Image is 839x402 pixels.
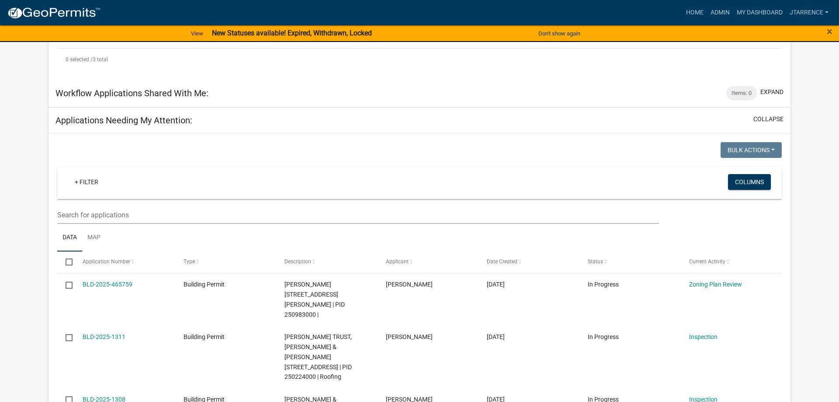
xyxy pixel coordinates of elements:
[83,259,130,265] span: Application Number
[212,29,372,37] strong: New Statuses available! Expired, Withdrawn, Locked
[689,281,742,288] a: Zoning Plan Review
[487,333,505,340] span: 08/18/2025
[386,333,433,340] span: Graffunder
[57,224,82,252] a: Data
[57,49,782,70] div: 3 total
[55,115,192,126] h5: Applications Needing My Attention:
[478,252,579,273] datatable-header-cell: Date Created
[284,281,345,318] span: RICE,DOUGLAS R 1020 BIRCH ST, Houston County | PID 250983000 |
[588,333,619,340] span: In Progress
[184,333,225,340] span: Building Permit
[689,259,725,265] span: Current Activity
[284,333,352,380] span: DAWES TRUST,GEOFFREY & JEANNE 314 1ST ST N, Houston County | PID 250224000 | Roofing
[83,333,125,340] a: BLD-2025-1311
[82,224,106,252] a: Map
[588,281,619,288] span: In Progress
[184,259,195,265] span: Type
[487,259,517,265] span: Date Created
[588,259,603,265] span: Status
[728,174,771,190] button: Columns
[753,115,784,124] button: collapse
[535,26,584,41] button: Don't show again
[827,26,832,37] button: Close
[68,174,105,190] a: + Filter
[733,4,786,21] a: My Dashboard
[57,206,659,224] input: Search for applications
[175,252,276,273] datatable-header-cell: Type
[83,281,132,288] a: BLD-2025-465759
[66,56,93,63] span: 0 selected /
[378,252,478,273] datatable-header-cell: Applicant
[284,259,311,265] span: Description
[187,26,207,41] a: View
[487,281,505,288] span: 08/18/2025
[683,4,707,21] a: Home
[827,25,832,38] span: ×
[689,333,718,340] a: Inspection
[786,4,832,21] a: jtarrence
[55,88,208,98] h5: Workflow Applications Shared With Me:
[386,281,433,288] span: Robert reyes
[74,252,175,273] datatable-header-cell: Application Number
[386,259,409,265] span: Applicant
[579,252,680,273] datatable-header-cell: Status
[721,142,782,158] button: Bulk Actions
[57,252,74,273] datatable-header-cell: Select
[681,252,782,273] datatable-header-cell: Current Activity
[726,86,757,100] div: Items: 0
[184,281,225,288] span: Building Permit
[760,87,784,97] button: expand
[707,4,733,21] a: Admin
[276,252,377,273] datatable-header-cell: Description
